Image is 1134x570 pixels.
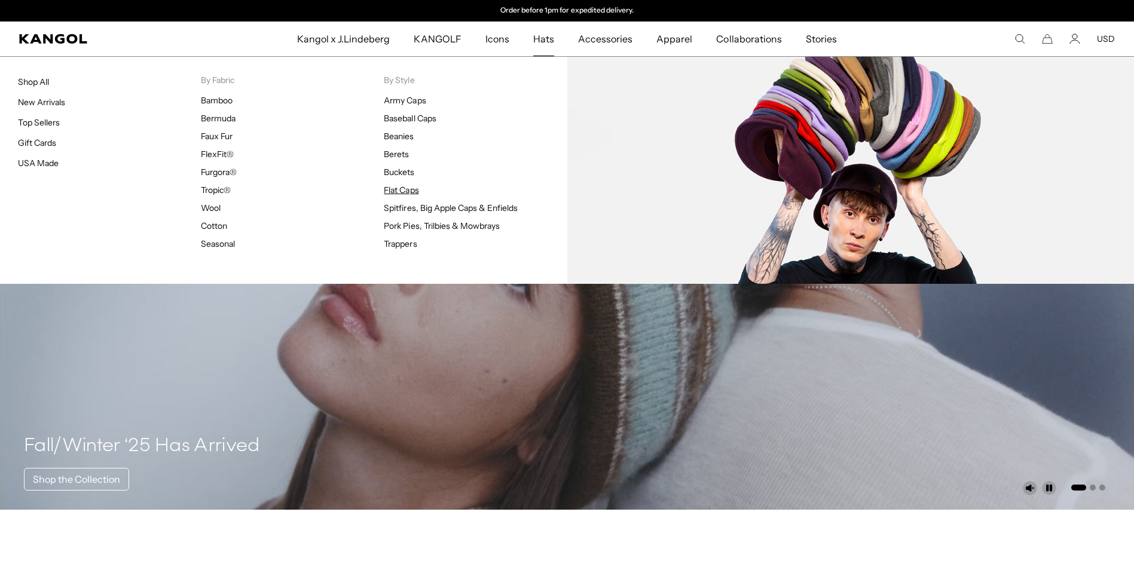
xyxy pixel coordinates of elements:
[533,22,554,56] span: Hats
[201,185,231,195] a: Tropic®
[566,22,644,56] a: Accessories
[716,22,781,56] span: Collaborations
[18,76,49,87] a: Shop All
[201,167,237,177] a: Furgora®
[485,22,509,56] span: Icons
[1071,485,1086,491] button: Go to slide 1
[1099,485,1105,491] button: Go to slide 3
[384,95,426,106] a: Army Caps
[297,22,390,56] span: Kangol x J.Lindeberg
[384,113,436,124] a: Baseball Caps
[201,203,221,213] a: Wool
[500,6,634,16] p: Order before 1pm for expedited delivery.
[414,22,461,56] span: KANGOLF
[384,131,414,142] a: Beanies
[402,22,473,56] a: KANGOLF
[794,22,849,56] a: Stories
[473,22,521,56] a: Icons
[384,167,414,177] a: Buckets
[444,6,690,16] div: Announcement
[444,6,690,16] slideshow-component: Announcement bar
[1097,33,1115,44] button: USD
[201,95,233,106] a: Bamboo
[656,22,692,56] span: Apparel
[24,468,129,491] a: Shop the Collection
[1069,33,1080,44] a: Account
[18,117,60,128] a: Top Sellers
[384,238,417,249] a: Trappers
[1042,481,1056,495] button: Pause
[18,137,56,148] a: Gift Cards
[19,34,197,44] a: Kangol
[704,22,793,56] a: Collaborations
[201,131,233,142] a: Faux Fur
[384,185,418,195] a: Flat Caps
[201,238,235,249] a: Seasonal
[521,22,566,56] a: Hats
[285,22,402,56] a: Kangol x J.Lindeberg
[201,75,384,85] p: By Fabric
[201,149,234,160] a: FlexFit®
[1090,485,1096,491] button: Go to slide 2
[384,203,518,213] a: Spitfires, Big Apple Caps & Enfields
[1023,481,1037,495] button: Unmute
[18,97,65,108] a: New Arrivals
[444,6,690,16] div: 2 of 2
[384,149,409,160] a: Berets
[1014,33,1025,44] summary: Search here
[806,22,837,56] span: Stories
[578,22,632,56] span: Accessories
[644,22,704,56] a: Apparel
[201,113,236,124] a: Bermuda
[18,158,59,168] a: USA Made
[1042,33,1053,44] button: Cart
[201,220,227,231] a: Cotton
[24,434,260,458] h4: Fall/Winter ‘25 Has Arrived
[384,75,567,85] p: By Style
[1070,482,1105,492] ul: Select a slide to show
[384,220,500,231] a: Pork Pies, Trilbies & Mowbrays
